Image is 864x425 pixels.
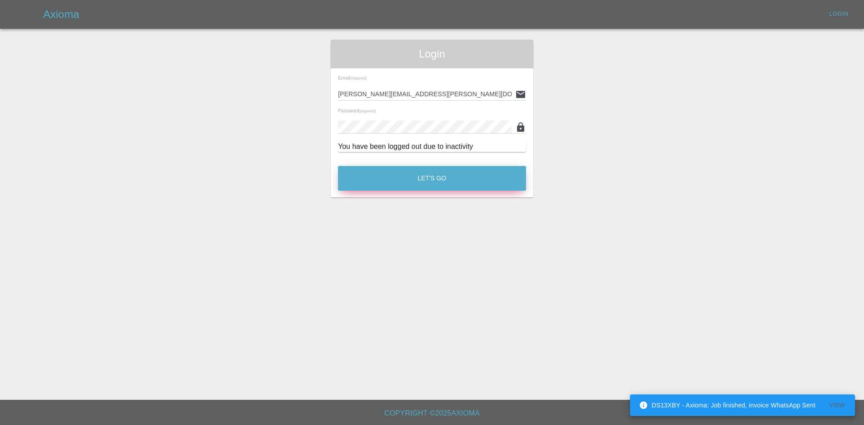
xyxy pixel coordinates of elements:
[350,76,367,81] small: (required)
[639,397,815,413] div: DS13XBY - Axioma: Job finished, invoice WhatsApp Sent
[824,7,853,21] a: Login
[43,7,79,22] h5: Axioma
[7,407,857,420] h6: Copyright © 2025 Axioma
[338,108,376,113] span: Password
[338,47,526,61] span: Login
[338,75,367,81] span: Email
[338,166,526,191] button: Let's Go
[338,141,526,152] div: You have been logged out due to inactivity
[823,398,851,412] button: View
[359,109,376,113] small: (required)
